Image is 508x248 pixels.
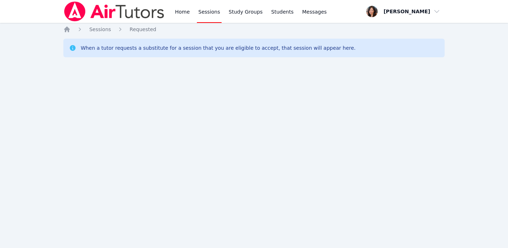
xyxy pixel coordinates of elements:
[63,26,444,33] nav: Breadcrumb
[63,1,165,21] img: Air Tutors
[130,26,156,33] a: Requested
[89,26,111,33] a: Sessions
[89,26,111,32] span: Sessions
[302,8,327,15] span: Messages
[81,44,355,52] div: When a tutor requests a substitute for a session that you are eligible to accept, that session wi...
[130,26,156,32] span: Requested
